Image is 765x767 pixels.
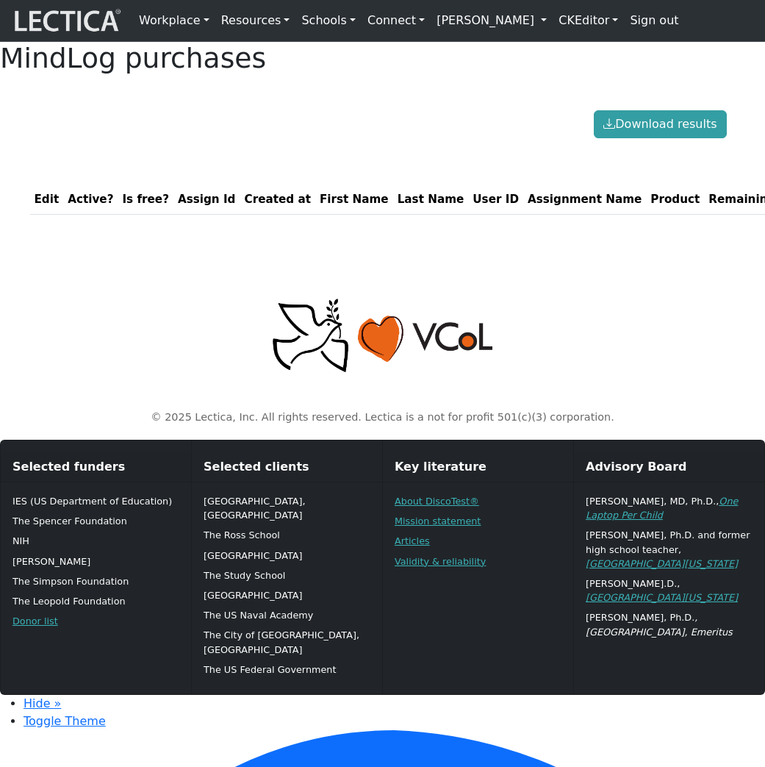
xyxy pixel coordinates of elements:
[133,6,215,35] a: Workplace
[204,494,370,522] p: [GEOGRAPHIC_DATA], [GEOGRAPHIC_DATA]
[586,577,753,604] p: [PERSON_NAME].D.,
[383,452,573,482] div: Key literature
[12,534,179,548] p: NIH
[553,6,624,35] a: CKEditor
[30,185,64,214] th: Edit
[586,612,733,637] em: , [GEOGRAPHIC_DATA], Emeritus
[395,556,486,567] a: Validity & reliability
[173,185,240,214] th: Assign Id
[118,185,173,214] th: Is free?
[594,110,726,138] button: Download results
[315,185,393,214] th: First Name
[11,7,121,35] img: lecticalive
[63,185,118,214] th: Active?
[12,594,179,608] p: The Leopold Foundation
[12,616,58,627] a: Donor list
[204,588,370,602] p: [GEOGRAPHIC_DATA]
[215,6,296,35] a: Resources
[12,554,179,568] p: [PERSON_NAME]
[12,574,179,588] p: The Simpson Foundation
[468,185,523,214] th: User ID
[395,535,430,546] a: Articles
[362,6,431,35] a: Connect
[39,410,727,426] p: © 2025 Lectica, Inc. All rights reserved. Lectica is a not for profit 501(c)(3) corporation.
[395,516,481,527] a: Mission statement
[1,452,191,482] div: Selected funders
[24,696,61,710] a: Hide »
[395,496,479,507] a: About DiscoTest®
[295,6,362,35] a: Schools
[204,608,370,622] p: The US Naval Academy
[12,494,179,508] p: IES (US Department of Education)
[431,6,553,35] a: [PERSON_NAME]
[586,528,753,571] p: [PERSON_NAME], Ph.D. and former high school teacher,
[192,452,382,482] div: Selected clients
[204,528,370,542] p: The Ross School
[204,568,370,582] p: The Study School
[624,6,684,35] a: Sign out
[12,514,179,528] p: The Spencer Foundation
[204,663,370,677] p: The US Federal Government
[204,628,370,656] p: The City of [GEOGRAPHIC_DATA], [GEOGRAPHIC_DATA]
[586,494,753,522] p: [PERSON_NAME], MD, Ph.D.,
[586,610,753,638] p: [PERSON_NAME], Ph.D.
[646,185,704,214] th: Product
[523,185,646,214] th: Assignment Name
[574,452,764,482] div: Advisory Board
[204,549,370,563] p: [GEOGRAPHIC_DATA]
[269,297,496,374] img: Peace, love, VCoL
[240,185,315,214] th: Created at
[393,185,469,214] th: Last Name
[586,558,738,569] a: [GEOGRAPHIC_DATA][US_STATE]
[586,592,738,603] a: [GEOGRAPHIC_DATA][US_STATE]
